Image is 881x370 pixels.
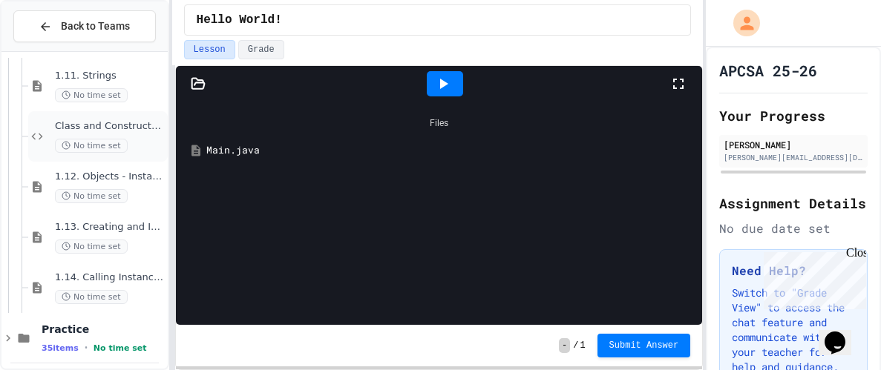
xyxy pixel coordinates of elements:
span: No time set [55,139,128,153]
span: • [85,342,88,354]
h2: Assignment Details [719,193,868,214]
div: My Account [718,6,764,40]
span: No time set [94,343,147,353]
div: Files [183,109,695,137]
span: Hello World! [197,11,282,29]
span: Practice [42,323,165,336]
div: No due date set [719,219,868,237]
h2: Your Progress [719,105,868,126]
span: 1.12. Objects - Instances of Classes [55,171,165,183]
iframe: chat widget [758,246,866,309]
div: Chat with us now!Close [6,6,102,94]
h1: APCSA 25-26 [719,60,817,81]
div: [PERSON_NAME] [724,138,863,151]
button: Submit Answer [597,334,691,357]
button: Back to Teams [13,10,156,42]
div: [PERSON_NAME][EMAIL_ADDRESS][DOMAIN_NAME] [724,152,863,163]
span: Submit Answer [609,340,679,351]
span: Class and Constructor Practice [55,120,165,133]
span: No time set [55,290,128,304]
span: 1.14. Calling Instance Methods [55,271,165,284]
span: No time set [55,88,128,102]
button: Lesson [184,40,235,59]
span: Back to Teams [61,19,130,34]
span: 1 [580,340,585,351]
h3: Need Help? [732,262,855,280]
span: / [573,340,578,351]
div: Main.java [206,143,694,158]
span: 35 items [42,343,79,353]
button: Grade [238,40,284,59]
iframe: chat widget [819,311,866,355]
span: 1.13. Creating and Initializing Objects: Constructors [55,221,165,234]
span: No time set [55,189,128,203]
span: - [559,338,570,353]
span: 1.11. Strings [55,70,165,82]
span: No time set [55,239,128,254]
